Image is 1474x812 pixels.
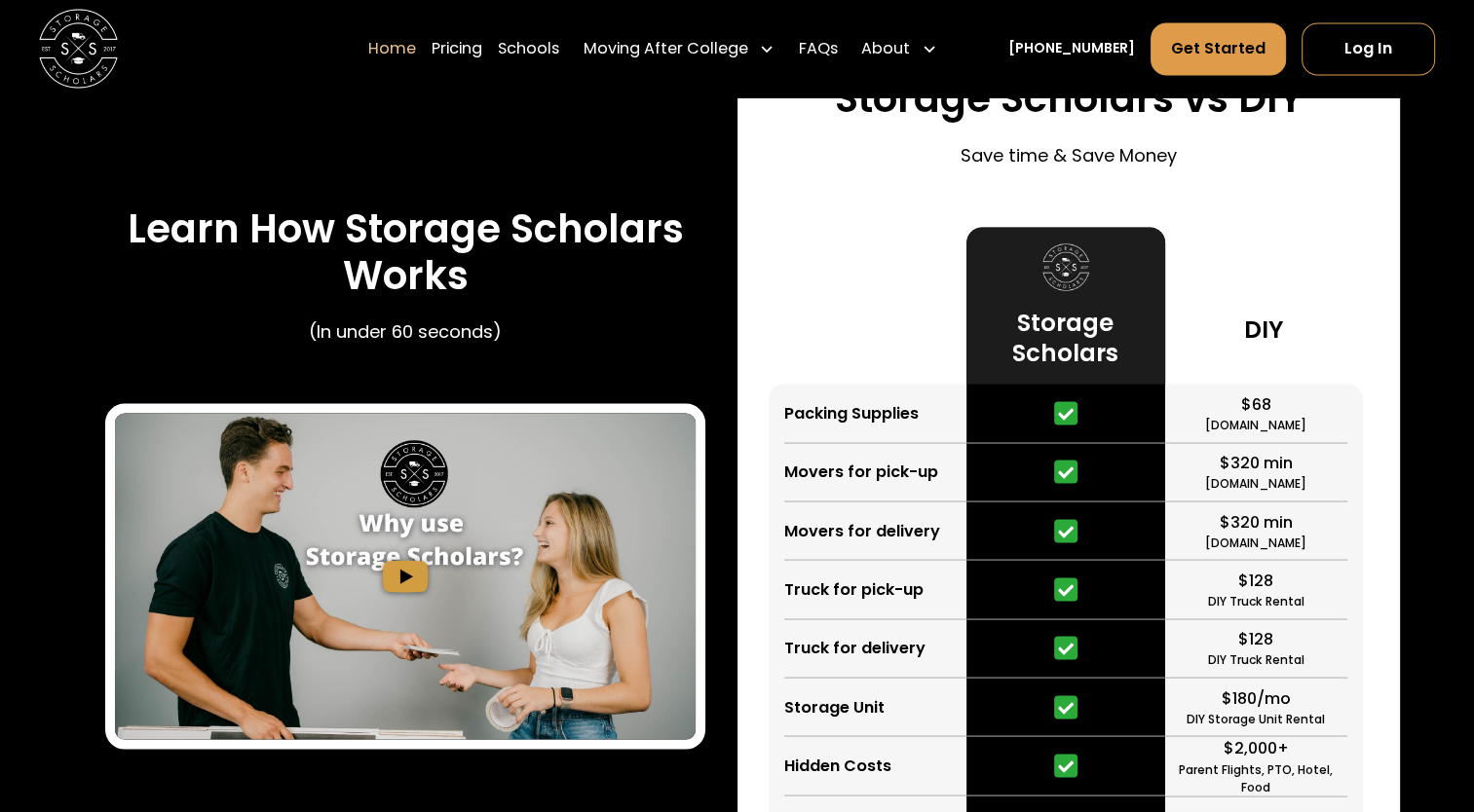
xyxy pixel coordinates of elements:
img: Storage Scholars logo. [1042,243,1089,290]
div: [DOMAIN_NAME] [1205,534,1306,551]
div: About [853,21,945,76]
h3: Learn How Storage Scholars Works [105,204,705,299]
div: $320 min [1220,451,1293,474]
div: [DOMAIN_NAME] [1205,416,1306,433]
h3: DIY [1244,314,1283,344]
h3: Storage Scholars vs DIY [834,75,1303,122]
a: Get Started [1151,22,1286,75]
img: Storage Scholars main logo [39,10,118,89]
div: Hidden Costs [784,754,891,777]
div: Moving After College [575,21,782,76]
a: Home [368,21,416,76]
h3: Storage Scholars [982,307,1149,368]
div: DIY Truck Rental [1208,650,1304,668]
div: Storage Unit [784,695,885,719]
div: About [861,37,910,60]
div: Packing Supplies [784,401,919,424]
p: (In under 60 seconds) [309,317,502,344]
a: Pricing [432,21,482,76]
div: $68 [1241,392,1271,416]
div: Movers for pick-up [784,460,938,483]
div: Truck for delivery [784,636,926,659]
div: $2,000+ [1224,736,1289,759]
div: [DOMAIN_NAME] [1205,474,1306,492]
div: $320 min [1220,510,1293,534]
a: FAQs [799,21,838,76]
div: DIY Truck Rental [1208,592,1304,609]
img: Storage Scholars - How it Works video. [115,413,696,740]
a: Schools [498,21,559,76]
div: Truck for pick-up [784,577,924,601]
div: DIY Storage Unit Rental [1187,710,1325,727]
a: [PHONE_NUMBER] [1007,39,1134,59]
a: home [39,10,118,89]
a: open lightbox [115,413,696,740]
div: Moving After College [583,37,747,60]
a: Log In [1302,22,1435,75]
div: $128 [1238,569,1273,592]
div: Movers for delivery [784,519,940,542]
div: $128 [1238,627,1273,650]
div: Parent Flights, PTO, Hotel, Food [1165,760,1347,795]
p: Save time & Save Money [961,142,1177,168]
div: $180/mo [1222,686,1291,710]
